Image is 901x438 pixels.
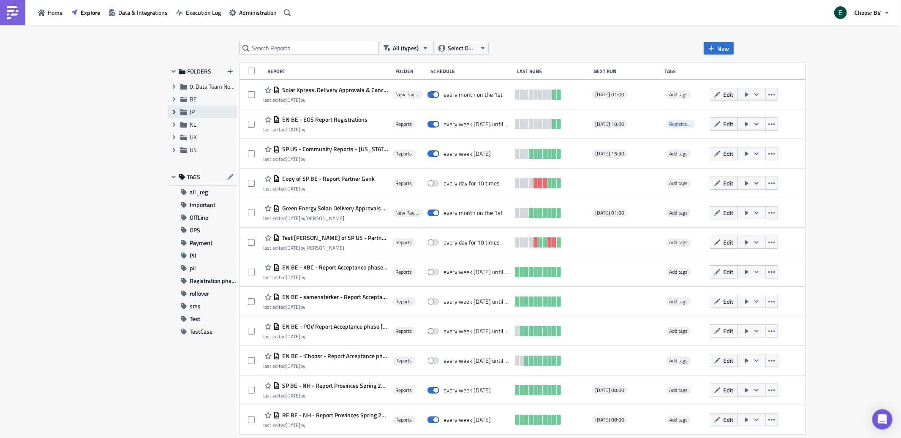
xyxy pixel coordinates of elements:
[710,88,738,101] button: Edit
[669,356,688,365] span: Add tags
[286,303,300,311] time: 2025-07-15T11:49:26Z
[444,416,491,424] div: every week on Monday
[710,117,738,131] button: Edit
[710,384,738,397] button: Edit
[168,325,237,338] button: TestCase
[263,97,388,103] div: last edited by
[239,8,277,17] span: Administration
[444,268,511,276] div: every week on Monday until July 1, 2025
[280,145,388,153] span: SP US - Community Reports - Minnesota
[666,120,695,128] span: Registration phase
[190,287,210,300] span: rollover
[444,357,511,365] div: every week on Monday until July 1, 2025
[280,264,388,271] span: EN BE - KBC - Report Acceptance phase May 2025
[104,6,172,19] a: Data & Integrations
[280,411,388,419] span: RE BE - NH - Report Provinces Spring 2025 Installations West-Vlaanderen en Provincie Oost-Vlaanderen
[704,42,734,54] button: New
[666,209,691,217] span: Add tags
[595,387,624,394] span: [DATE] 08:00
[263,215,388,221] div: last edited by [PERSON_NAME]
[263,185,375,192] div: last edited by
[240,42,379,54] input: Search Reports
[666,416,691,424] span: Add tags
[34,6,67,19] button: Home
[710,177,738,190] button: Edit
[190,313,201,325] span: Test
[595,91,624,98] span: [DATE] 01:00
[669,416,688,424] span: Add tags
[669,120,709,128] span: Registration phase
[396,269,412,275] span: Reports
[48,8,63,17] span: Home
[666,238,691,247] span: Add tags
[665,68,706,74] div: Tags
[263,274,388,280] div: last edited by
[190,300,201,313] span: sms
[396,91,420,98] span: New Payment Process Reports
[444,180,500,187] div: every day for 10 times
[395,68,426,74] div: Folder
[190,237,213,249] span: Payment
[724,120,734,128] span: Edit
[286,244,300,252] time: 2025-05-27T11:26:13Z
[263,156,388,162] div: last edited by
[669,90,688,98] span: Add tags
[853,8,881,17] span: iChoosr BV
[666,90,691,99] span: Add tags
[280,116,367,123] span: EN BE - EOS Report Registrations
[666,297,691,306] span: Add tags
[444,327,511,335] div: every week on Monday until July 1, 2025
[168,199,237,211] button: Important
[666,356,691,365] span: Add tags
[710,265,738,278] button: Edit
[263,392,388,399] div: last edited by
[190,82,277,91] span: 0. Data Team Notebooks & Reports
[190,224,201,237] span: OPS
[81,8,100,17] span: Explore
[263,333,388,340] div: last edited by
[444,150,491,158] div: every week on Tuesday
[190,249,197,262] span: PII
[190,199,216,211] span: Important
[595,121,624,128] span: [DATE] 10:00
[710,206,738,219] button: Edit
[286,421,300,429] time: 2025-05-06T13:36:13Z
[286,214,300,222] time: 2025-08-07T11:58:18Z
[517,68,589,74] div: Last Runs
[444,298,511,305] div: every week on Monday until July 1, 2025
[393,44,419,53] span: All (types)
[444,239,500,246] div: every day for 10 times
[286,155,300,163] time: 2025-08-12T13:33:39Z
[172,6,225,19] button: Execution Log
[833,5,848,20] img: Avatar
[724,208,734,217] span: Edit
[430,68,513,74] div: Schedule
[444,209,503,217] div: every month on the 1st
[280,352,388,360] span: EN BE - iChoosr - Report Acceptance phase May 2025
[168,224,237,237] button: OPS
[669,386,688,394] span: Add tags
[595,150,624,157] span: [DATE] 15:30
[724,356,734,365] span: Edit
[396,239,412,246] span: Reports
[168,262,237,275] button: pii
[190,120,197,129] span: NL
[396,357,412,364] span: Reports
[396,180,412,187] span: Reports
[280,86,388,94] span: Solar Xpress: Delivery Approvals & Cancellations
[666,386,691,394] span: Add tags
[396,416,412,423] span: Reports
[186,8,221,17] span: Execution Log
[710,413,738,426] button: Edit
[710,147,738,160] button: Edit
[280,293,388,301] span: EN BE - samensterker - Report Acceptance phase May 2025
[263,126,367,133] div: last edited by
[396,387,412,394] span: Reports
[710,236,738,249] button: Edit
[724,179,734,188] span: Edit
[286,96,300,104] time: 2025-07-29T11:50:22Z
[67,6,104,19] button: Explore
[669,327,688,335] span: Add tags
[280,234,388,242] span: Test Werner of SP US - Partner Reports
